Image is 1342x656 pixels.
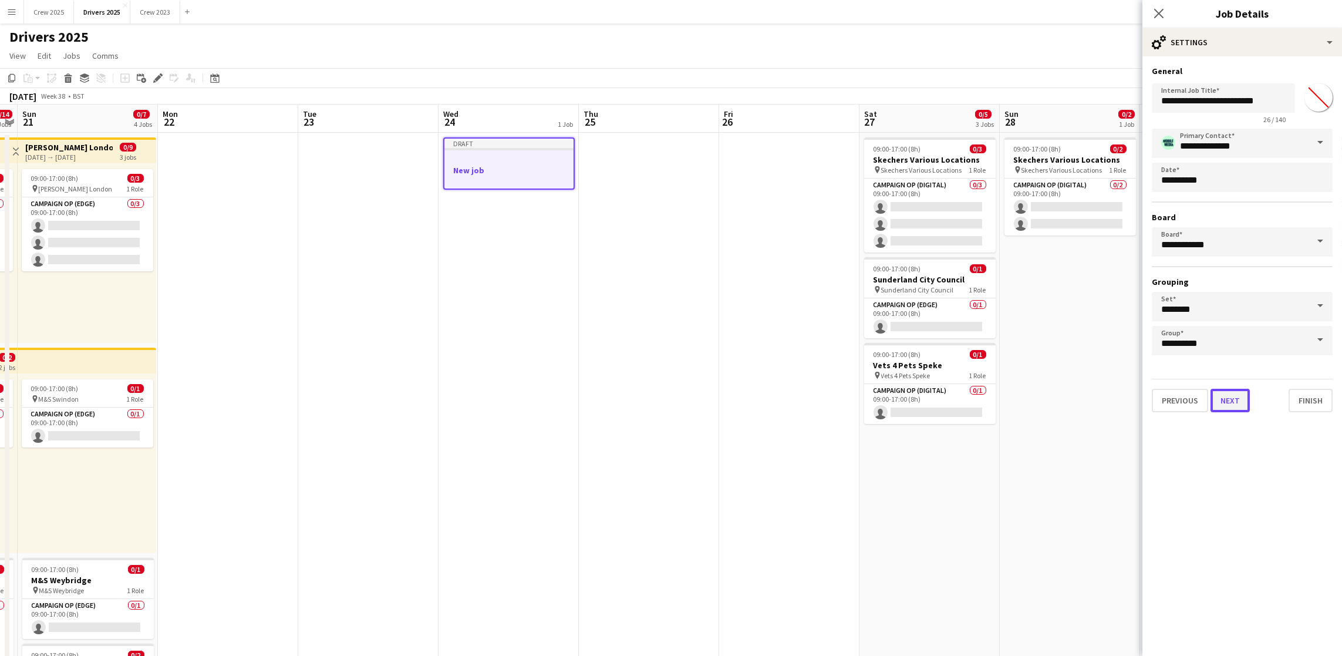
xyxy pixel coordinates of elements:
h3: Sunderland City Council [864,274,996,285]
span: Week 38 [39,92,68,100]
app-card-role: Campaign Op (Digital)0/309:00-17:00 (8h) [864,179,996,253]
a: Jobs [58,48,85,63]
span: 1 Role [969,371,986,380]
h3: Skechers Various Locations [864,154,996,165]
app-job-card: 09:00-17:00 (8h)0/1 M&S Swindon1 RoleCampaign Op (Edge)0/109:00-17:00 (8h) [22,379,153,448]
span: Fri [724,109,733,119]
span: Tue [303,109,316,119]
div: Settings [1142,28,1342,56]
a: Edit [33,48,56,63]
span: 0/7 [133,110,150,119]
app-job-card: 09:00-17:00 (8h)0/3Skechers Various Locations Skechers Various Locations1 RoleCampaign Op (Digita... [864,137,996,253]
app-job-card: 09:00-17:00 (8h)0/1M&S Weybridge M&S Weybridge1 RoleCampaign Op (Edge)0/109:00-17:00 (8h) [22,558,154,639]
span: 09:00-17:00 (8h) [32,565,79,574]
span: 22 [161,115,178,129]
div: Draft [444,139,574,148]
h1: Drivers 2025 [9,28,89,46]
button: Next [1211,389,1250,412]
button: Crew 2023 [130,1,180,23]
span: Sun [1004,109,1019,119]
span: 24 [441,115,458,129]
span: Sunderland City Council [881,285,954,294]
button: Crew 2025 [24,1,74,23]
span: 09:00-17:00 (8h) [874,350,921,359]
span: [PERSON_NAME] London [39,184,113,193]
span: 09:00-17:00 (8h) [1014,144,1061,153]
app-job-card: 09:00-17:00 (8h)0/2Skechers Various Locations Skechers Various Locations1 RoleCampaign Op (Digita... [1004,137,1136,236]
span: 0/2 [1118,110,1135,119]
app-card-role: Campaign Op (Digital)0/109:00-17:00 (8h) [864,384,996,424]
span: 0/1 [128,565,144,574]
span: 0/1 [127,384,144,393]
h3: Grouping [1152,277,1333,287]
span: Edit [38,51,51,61]
span: 21 [21,115,36,129]
span: Wed [443,109,458,119]
h3: M&S Weybridge [22,575,154,586]
h3: New job [444,165,574,176]
span: 1 Role [127,184,144,193]
h3: Vets 4 Pets Speke [864,360,996,371]
app-card-role: Campaign Op (Edge)0/109:00-17:00 (8h) [22,599,154,639]
div: [DATE] → [DATE] [25,153,113,162]
span: 09:00-17:00 (8h) [874,264,921,273]
div: 3 Jobs [976,120,994,129]
span: Skechers Various Locations [881,166,962,174]
div: 1 Job [1119,120,1134,129]
span: 0/1 [970,264,986,273]
span: 27 [862,115,877,129]
a: View [5,48,31,63]
h3: Job Details [1142,6,1342,21]
span: 23 [301,115,316,129]
div: 3 jobs [120,152,136,162]
button: Finish [1289,389,1333,412]
a: Comms [87,48,123,63]
span: M&S Weybridge [39,586,85,595]
div: [DATE] [9,90,36,102]
span: 0/9 [120,143,136,152]
span: Jobs [63,51,80,61]
span: 1 Role [969,166,986,174]
span: 0/1 [970,350,986,359]
span: View [9,51,26,61]
span: Comms [92,51,119,61]
span: 09:00-17:00 (8h) [31,384,79,393]
span: Sat [864,109,877,119]
app-job-card: 09:00-17:00 (8h)0/1Vets 4 Pets Speke Vets 4 Pets Speke1 RoleCampaign Op (Digital)0/109:00-17:00 (8h) [864,343,996,424]
span: 1 Role [969,285,986,294]
span: Thu [584,109,598,119]
div: 09:00-17:00 (8h)0/3 [PERSON_NAME] London1 RoleCampaign Op (Edge)0/309:00-17:00 (8h) [22,169,153,271]
span: 0/3 [127,174,144,183]
app-card-role: Campaign Op (Edge)0/109:00-17:00 (8h) [864,298,996,338]
span: 25 [582,115,598,129]
span: 26 [722,115,733,129]
h3: General [1152,66,1333,76]
span: 09:00-17:00 (8h) [874,144,921,153]
span: Mon [163,109,178,119]
app-job-card: 09:00-17:00 (8h)0/1Sunderland City Council Sunderland City Council1 RoleCampaign Op (Edge)0/109:0... [864,257,996,338]
span: 0/3 [970,144,986,153]
div: 1 Job [558,120,573,129]
span: 0/5 [975,110,992,119]
span: 26 / 140 [1254,115,1295,124]
h3: Skechers Various Locations [1004,154,1136,165]
span: Sun [22,109,36,119]
app-card-role: Campaign Op (Edge)0/309:00-17:00 (8h) [22,197,153,271]
span: 28 [1003,115,1019,129]
span: 1 Role [1110,166,1127,174]
span: M&S Swindon [39,395,79,403]
h3: Board [1152,212,1333,223]
app-job-card: DraftNew job [443,137,575,190]
div: 4 Jobs [134,120,152,129]
span: 09:00-17:00 (8h) [31,174,79,183]
app-card-role: Campaign Op (Edge)0/109:00-17:00 (8h) [22,408,153,448]
app-card-role: Campaign Op (Digital)0/209:00-17:00 (8h) [1004,179,1136,236]
span: Skechers Various Locations [1021,166,1102,174]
